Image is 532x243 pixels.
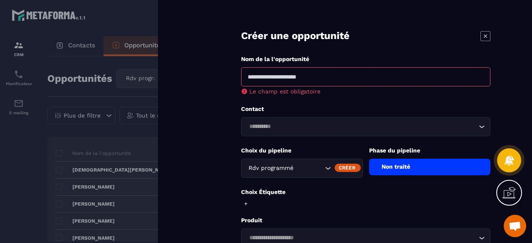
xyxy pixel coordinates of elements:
p: Nom de la l'opportunité [241,55,490,63]
p: Choix Étiquette [241,188,490,196]
input: Search for option [246,122,477,131]
span: Le champ est obligatoire [249,88,320,95]
div: Search for option [241,117,490,136]
p: Phase du pipeline [369,147,491,155]
div: Search for option [241,159,363,178]
p: Contact [241,105,490,113]
input: Search for option [246,233,477,243]
p: Produit [241,216,490,224]
a: Ouvrir le chat [504,215,526,237]
span: Rdv programmé [246,164,295,173]
div: Créer [335,164,361,172]
input: Search for option [295,164,323,173]
p: Choix du pipeline [241,147,363,155]
p: Créer une opportunité [241,29,350,43]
